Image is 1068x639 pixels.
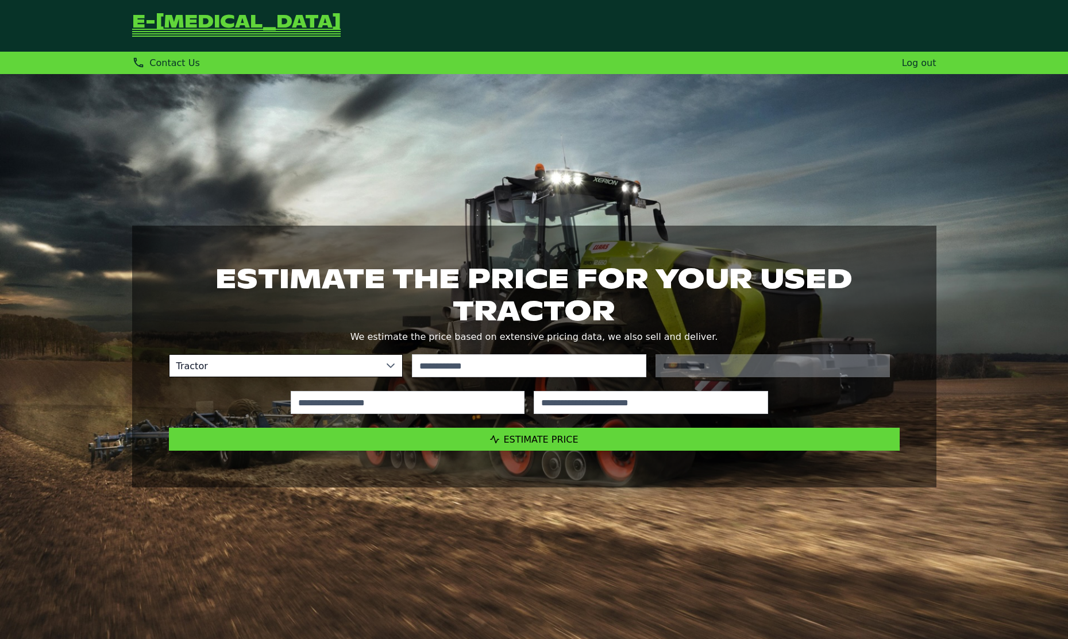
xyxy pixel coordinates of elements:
[169,262,900,327] h1: Estimate the price for your used tractor
[149,57,199,68] span: Contact Us
[902,57,936,68] a: Log out
[504,434,579,445] span: Estimate Price
[169,355,380,377] span: Tractor
[169,329,900,345] p: We estimate the price based on extensive pricing data, we also sell and deliver.
[132,14,341,38] a: Go Back to Homepage
[169,428,900,451] button: Estimate Price
[132,56,200,69] div: Contact Us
